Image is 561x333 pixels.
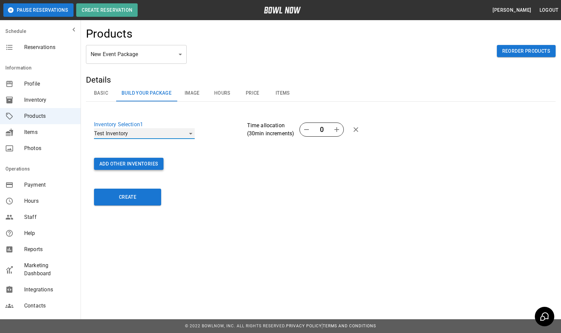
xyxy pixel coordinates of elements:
[24,245,75,253] span: Reports
[94,158,163,170] button: Add Other Inventories
[349,123,363,136] button: remove inventory
[86,45,187,64] div: New Event Package
[24,286,75,294] span: Integrations
[24,43,75,51] span: Reservations
[94,189,161,205] button: Create
[490,4,534,16] button: [PERSON_NAME]
[86,75,556,85] h5: Details
[237,85,268,101] button: Price
[264,7,301,13] img: logo
[177,85,207,101] button: Image
[313,124,330,135] h6: 0
[323,324,376,328] a: Terms and Conditions
[24,181,75,189] span: Payment
[207,85,237,101] button: Hours
[24,197,75,205] span: Hours
[268,85,298,101] button: Items
[86,27,133,41] h4: Products
[247,122,294,138] p: Time allocation (30min increments)
[94,121,242,128] legend: Inventory Selection 1
[24,302,75,310] span: Contacts
[94,128,195,139] div: Test Inventory
[286,324,322,328] a: Privacy Policy
[86,85,116,101] button: Basic
[24,144,75,152] span: Photos
[3,3,74,17] button: Pause Reservations
[76,3,138,17] button: Create Reservation
[24,96,75,104] span: Inventory
[24,80,75,88] span: Profile
[24,261,75,278] span: Marketing Dashboard
[185,324,286,328] span: © 2022 BowlNow, Inc. All Rights Reserved.
[116,85,177,101] button: Build Your Package
[24,112,75,120] span: Products
[537,4,561,16] button: Logout
[24,128,75,136] span: Items
[24,213,75,221] span: Staff
[497,45,556,57] button: Reorder Products
[24,229,75,237] span: Help
[86,85,556,101] div: basic tabs example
